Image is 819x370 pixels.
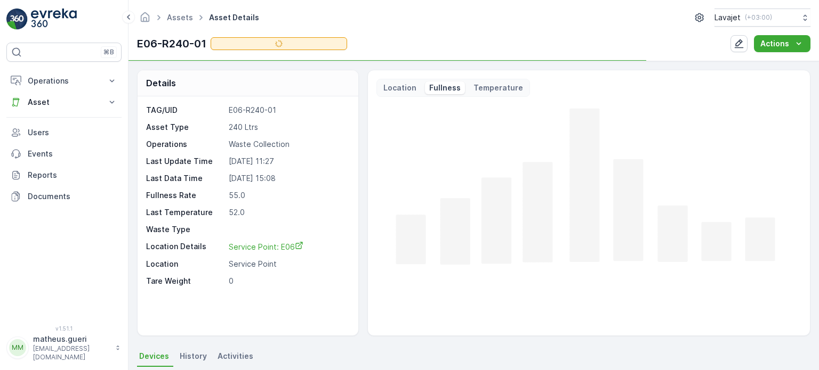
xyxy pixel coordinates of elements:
p: Fullness Rate [146,190,224,201]
p: Asset [28,97,100,108]
p: Lavajet [714,12,741,23]
p: Operations [146,139,224,150]
p: Users [28,127,117,138]
p: [EMAIL_ADDRESS][DOMAIN_NAME] [33,344,110,361]
p: Last Temperature [146,207,224,218]
a: Events [6,143,122,165]
a: Documents [6,186,122,207]
p: ( +03:00 ) [745,13,772,22]
p: Last Update Time [146,156,224,167]
button: On Field-Dubai [211,37,347,50]
p: Waste Collection [229,139,347,150]
p: Location Details [146,241,224,252]
p: [DATE] 15:08 [229,173,347,184]
p: Documents [28,191,117,202]
p: E06-R240-01 [137,36,206,52]
p: Temperature [473,83,523,93]
span: Asset Details [207,12,261,23]
p: 240 Ltrs [229,122,347,133]
p: 52.0 [229,207,347,218]
p: ⌘B [103,48,114,56]
button: Operations [6,70,122,92]
button: Asset [6,92,122,113]
img: logo_light-DOdMpM7g.png [31,9,77,30]
a: Reports [6,165,122,186]
button: Lavajet(+03:00) [714,9,810,27]
p: matheus.gueri [33,334,110,344]
p: Details [146,77,176,89]
a: Homepage [139,15,151,24]
a: Assets [167,13,193,22]
p: 0 [229,276,347,286]
p: Waste Type [146,224,224,235]
p: [DATE] 11:27 [229,156,347,167]
p: Service Point [229,259,347,269]
p: Location [146,259,224,269]
p: TAG/UID [146,105,224,116]
p: Tare Weight [146,276,224,286]
p: Location [383,83,416,93]
span: History [180,351,207,361]
img: logo [6,9,28,30]
p: Fullness [429,83,461,93]
span: Service Point: E06 [229,242,303,251]
span: Activities [218,351,253,361]
p: Events [28,149,117,159]
span: v 1.51.1 [6,325,122,332]
a: Users [6,122,122,143]
p: Asset Type [146,122,224,133]
p: 55.0 [229,190,347,201]
p: Operations [28,76,100,86]
p: Actions [760,38,789,49]
p: E06-R240-01 [229,105,347,116]
div: MM [9,339,26,356]
a: Service Point: E06 [229,241,347,252]
p: Last Data Time [146,173,224,184]
span: Devices [139,351,169,361]
button: MMmatheus.gueri[EMAIL_ADDRESS][DOMAIN_NAME] [6,334,122,361]
p: Reports [28,170,117,180]
button: Actions [754,35,810,52]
